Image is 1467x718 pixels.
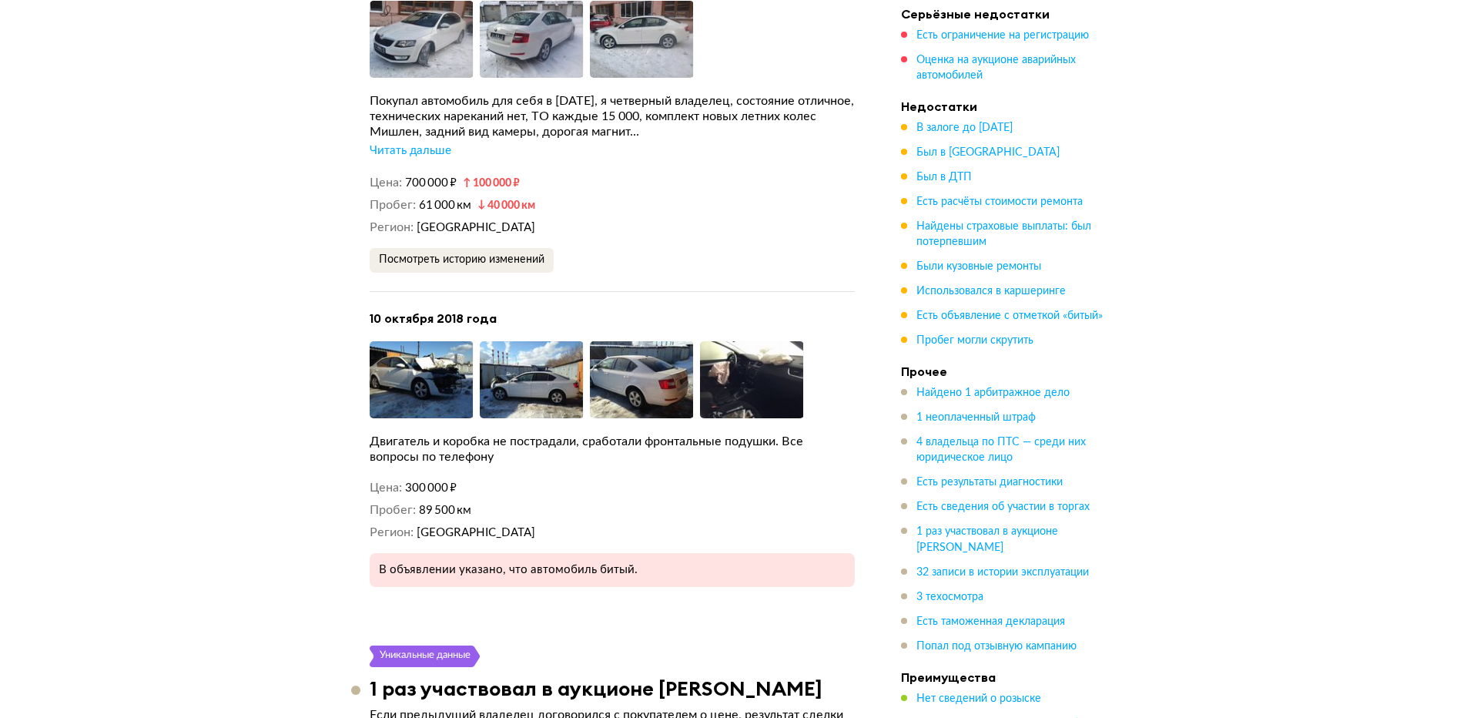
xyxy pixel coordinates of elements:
span: 1 раз участвовал в аукционе [PERSON_NAME] [916,526,1058,552]
span: Пробег могли скрутить [916,335,1033,346]
h4: Прочее [901,364,1117,379]
span: 700 000 ₽ [405,177,457,189]
h3: 1 раз участвовал в аукционе [PERSON_NAME] [370,676,822,700]
span: 89 500 км [419,505,471,516]
img: Car Photo [480,1,584,78]
span: 4 владельца по ПТС — среди них юридическое лицо [916,437,1086,463]
span: 61 000 км [419,200,471,211]
span: 1 неоплаченный штраф [916,412,1036,423]
h4: Преимущества [901,669,1117,684]
span: 3 техосмотра [916,591,983,602]
div: Двигатель и коробка не пострадали, сработали фронтальные подушки. Все вопросы по телефону [370,434,855,465]
dt: Пробег [370,502,416,518]
dt: Регион [370,220,414,236]
p: В объявлении указано, что автомобиль битый. [379,562,846,578]
img: Car Photo [590,1,694,78]
span: Есть ограничение на регистрацию [916,30,1089,41]
span: Есть результаты диагностики [916,477,1063,488]
small: 40 000 км [477,200,535,211]
dt: Цена [370,175,402,191]
small: 100 000 ₽ [463,178,520,189]
h4: Серьёзные недостатки [901,6,1117,22]
img: Car Photo [370,341,474,418]
dt: Регион [370,525,414,541]
h4: 10 октября 2018 года [370,310,855,327]
div: Покупал автомобиль для себя в [DATE], я четверный владелец, состояние отличное, технических нарек... [370,93,855,139]
span: Был в [GEOGRAPHIC_DATA] [916,147,1060,158]
div: Уникальные данные [379,646,471,667]
button: Посмотреть историю изменений [370,248,554,273]
span: Были кузовные ремонты [916,261,1041,272]
img: Car Photo [590,341,694,418]
span: Есть таможенная декларация [916,616,1065,626]
span: Использовался в каршеринге [916,286,1066,297]
h4: Недостатки [901,99,1117,114]
span: [GEOGRAPHIC_DATA] [417,527,535,538]
span: Найдено 1 арбитражное дело [916,388,1070,398]
span: В залоге до [DATE] [916,122,1013,133]
span: Найдены страховые выплаты: был потерпевшим [916,221,1091,247]
div: Читать дальше [370,143,451,159]
span: Есть объявление с отметкой «битый» [916,310,1103,321]
dt: Цена [370,480,402,496]
span: 32 записи в истории эксплуатации [916,566,1089,577]
img: Car Photo [370,1,474,78]
img: Car Photo [480,341,584,418]
span: Оценка на аукционе аварийных автомобилей [916,55,1076,81]
dt: Пробег [370,197,416,213]
span: Был в ДТП [916,172,972,183]
span: 300 000 ₽ [405,482,457,494]
img: Car Photo [700,341,804,418]
span: Нет сведений о розыске [916,693,1041,703]
span: Попал под отзывную кампанию [916,640,1077,651]
span: Есть расчёты стоимости ремонта [916,196,1083,207]
span: Посмотреть историю изменений [379,254,544,265]
span: Есть сведения об участии в торгах [916,502,1090,512]
span: [GEOGRAPHIC_DATA] [417,222,535,233]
